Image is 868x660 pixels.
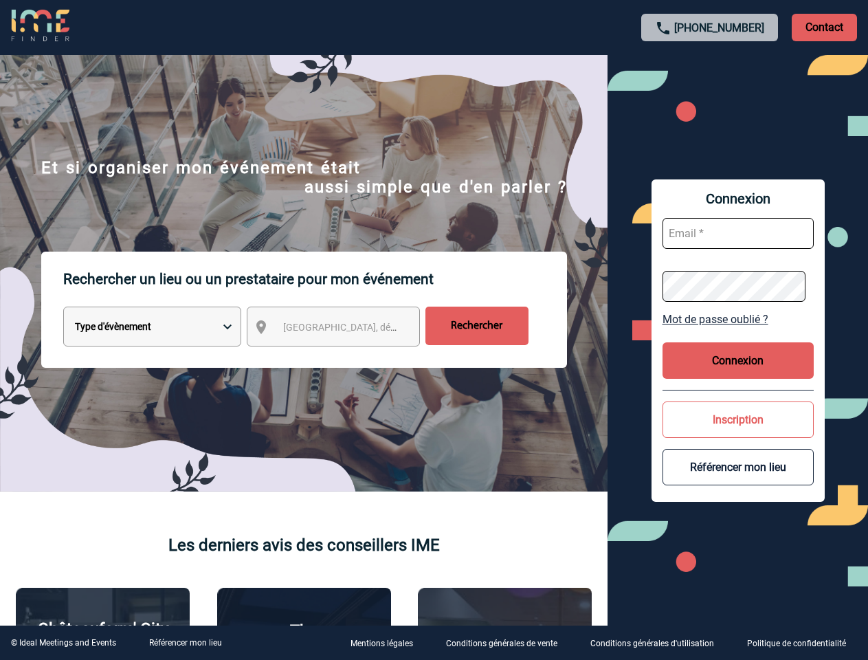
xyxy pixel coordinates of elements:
p: Rechercher un lieu ou un prestataire pour mon événement [63,252,567,307]
span: Connexion [663,190,814,207]
input: Rechercher [425,307,528,345]
p: Agence 2ISD [458,623,552,642]
a: Politique de confidentialité [736,637,868,650]
p: Conditions générales d'utilisation [590,639,714,649]
p: Châteauform' City [GEOGRAPHIC_DATA] [23,619,182,658]
p: Conditions générales de vente [446,639,557,649]
a: Référencer mon lieu [149,638,222,648]
div: © Ideal Meetings and Events [11,638,116,648]
a: Conditions générales de vente [435,637,579,650]
button: Connexion [663,342,814,379]
p: Mentions légales [350,639,413,649]
a: Mentions légales [340,637,435,650]
span: [GEOGRAPHIC_DATA], département, région... [283,322,474,333]
button: Inscription [663,401,814,438]
button: Référencer mon lieu [663,449,814,485]
p: Contact [792,14,857,41]
p: The [GEOGRAPHIC_DATA] [225,621,383,660]
p: Politique de confidentialité [747,639,846,649]
input: Email * [663,218,814,249]
a: [PHONE_NUMBER] [674,21,764,34]
a: Conditions générales d'utilisation [579,637,736,650]
a: Mot de passe oublié ? [663,313,814,326]
img: call-24-px.png [655,20,671,36]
